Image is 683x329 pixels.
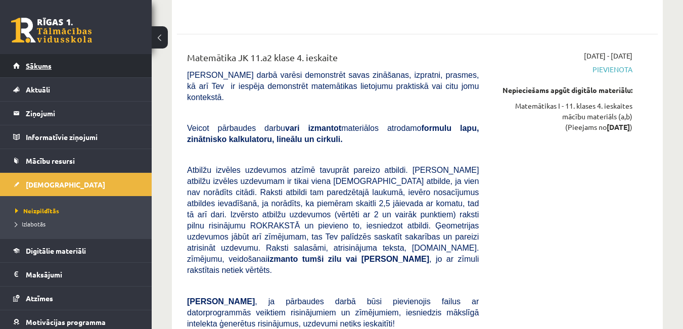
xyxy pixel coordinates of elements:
span: [DATE] - [DATE] [584,51,632,61]
span: , ja pārbaudes darbā būsi pievienojis failus ar datorprogrammās veiktiem risinājumiem un zīmējumi... [187,297,479,328]
span: Motivācijas programma [26,317,106,326]
span: [DEMOGRAPHIC_DATA] [26,180,105,189]
legend: Informatīvie ziņojumi [26,125,139,149]
b: tumši zilu vai [PERSON_NAME] [302,255,429,263]
span: Sākums [26,61,52,70]
span: [PERSON_NAME] darbā varēsi demonstrēt savas zināšanas, izpratni, prasmes, kā arī Tev ir iespēja d... [187,71,479,102]
a: Informatīvie ziņojumi [13,125,139,149]
span: Atzīmes [26,294,53,303]
div: Nepieciešams apgūt digitālo materiālu: [494,85,632,96]
span: Digitālie materiāli [26,246,86,255]
a: Mācību resursi [13,149,139,172]
a: Digitālie materiāli [13,239,139,262]
span: Neizpildītās [15,207,59,215]
span: [PERSON_NAME] [187,297,255,306]
span: Izlabotās [15,220,45,228]
legend: Ziņojumi [26,102,139,125]
a: Sākums [13,54,139,77]
a: Neizpildītās [15,206,142,215]
span: Atbilžu izvēles uzdevumos atzīmē tavuprāt pareizo atbildi. [PERSON_NAME] atbilžu izvēles uzdevuma... [187,166,479,274]
span: Veicot pārbaudes darbu materiālos atrodamo [187,124,479,144]
a: Ziņojumi [13,102,139,125]
span: Aktuāli [26,85,50,94]
span: Pievienota [494,64,632,75]
a: Aktuāli [13,78,139,101]
div: Matemātika JK 11.a2 klase 4. ieskaite [187,51,479,69]
strong: [DATE] [607,122,630,131]
b: vari izmantot [285,124,341,132]
div: Matemātikas I - 11. klases 4. ieskaites mācību materiāls (a,b) (Pieejams no ) [494,101,632,132]
legend: Maksājumi [26,263,139,286]
b: izmanto [267,255,298,263]
a: Izlabotās [15,219,142,228]
a: Maksājumi [13,263,139,286]
a: [DEMOGRAPHIC_DATA] [13,173,139,196]
a: Rīgas 1. Tālmācības vidusskola [11,18,92,43]
span: Mācību resursi [26,156,75,165]
a: Atzīmes [13,287,139,310]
